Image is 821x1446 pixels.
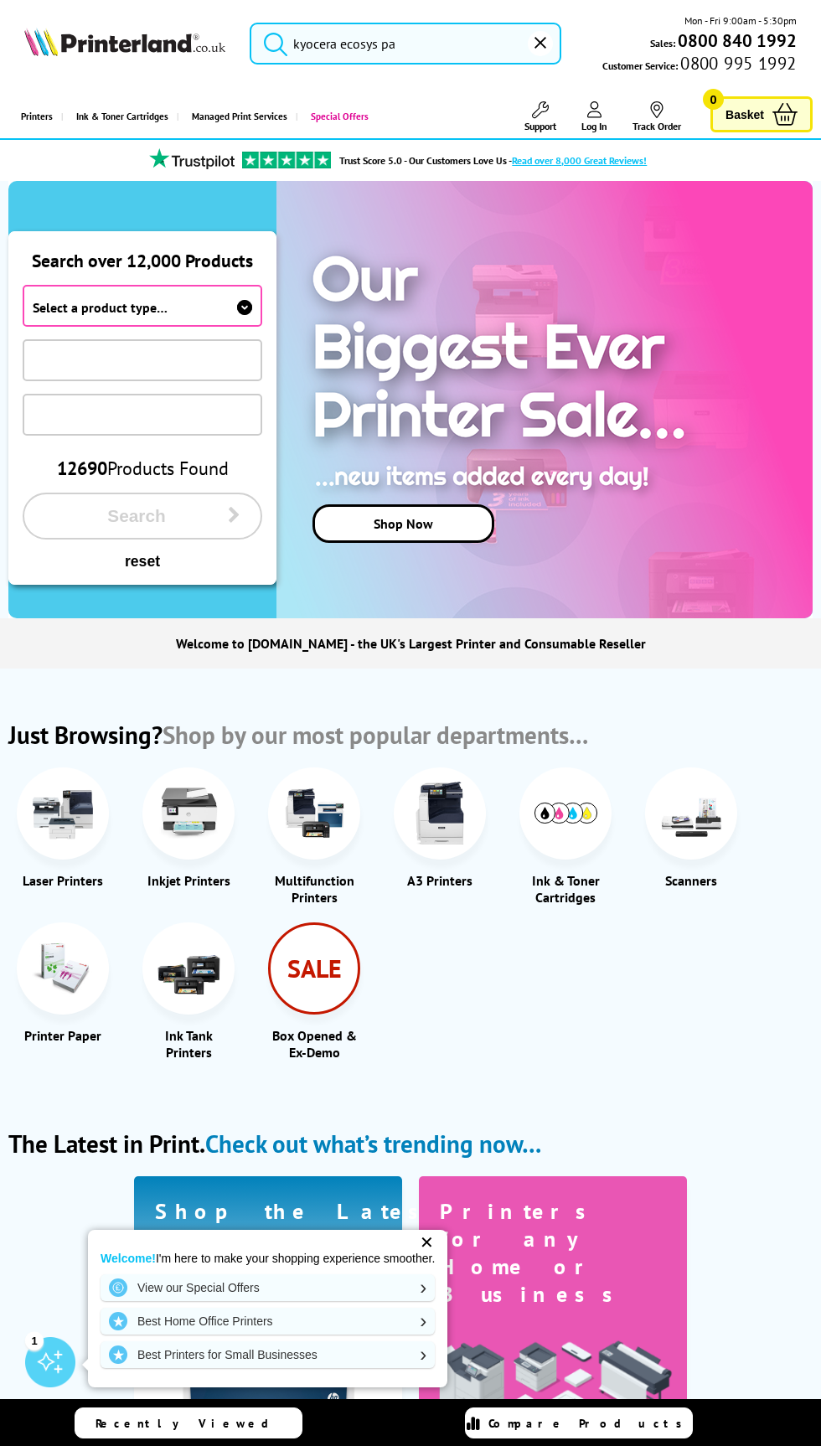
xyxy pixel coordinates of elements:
[23,493,262,540] button: Search
[17,922,109,1044] a: Printer Paper Printer Paper
[142,922,235,1061] a: Ink Tank Printers Ink Tank Printers
[142,767,235,889] a: Inkjet Printers Inkjet Printers
[17,767,109,889] a: Laser Printers Laser Printers
[268,922,360,1061] a: SALE Box Opened & Ex-Demo
[534,803,597,824] img: Ink and Toner Cartridges
[678,55,796,71] span: 0800 995 1992
[61,96,177,138] a: Ink & Toner Cartridges
[8,719,588,751] div: Just Browsing?
[163,719,588,751] span: Shop by our most popular departments…
[101,1341,435,1368] a: Best Printers for Small Businesses
[142,872,235,889] div: Inkjet Printers
[268,922,360,1015] div: SALE
[23,457,262,480] div: Products Found
[8,1128,541,1159] div: The Latest in Print.
[488,1416,691,1431] span: Compare Products
[33,299,168,316] span: Select a product type…
[24,28,225,59] a: Printerland Logo
[524,101,556,132] a: Support
[9,232,276,272] div: Search over 12,000 Products
[242,152,331,168] img: trustpilot rating
[296,96,377,138] a: Special Offers
[75,1407,302,1438] a: Recently Viewed
[155,1197,548,1280] div: Shop the Latest in Technology.
[8,96,61,138] a: Printers
[602,55,796,74] span: Customer Service:
[394,767,486,889] a: A3 Printers A3 Printers
[645,872,737,889] div: Scanners
[675,33,797,49] a: 0800 840 1992
[177,96,296,138] a: Managed Print Services
[645,767,737,889] a: Scanners Scanners
[440,1197,666,1308] div: Printers for any Home or Business
[725,103,764,126] span: Basket
[142,1027,235,1061] div: Ink Tank Printers
[25,1331,44,1350] div: 1
[57,457,107,480] span: 12690
[96,1416,286,1431] span: Recently Viewed
[312,504,494,543] a: Shop Now
[268,872,360,906] div: Multifunction Printers
[101,1308,435,1335] a: Best Home Office Printers
[101,1252,156,1265] strong: Welcome!
[409,782,472,844] img: A3 Printers
[268,767,360,906] a: Multifunction Printers Multifunction Printers
[394,872,486,889] div: A3 Printers
[339,154,647,167] a: Trust Score 5.0 - Our Customers Love Us -Read over 8,000 Great Reviews!
[465,1407,693,1438] a: Compare Products
[581,120,607,132] span: Log In
[101,1251,435,1266] p: I'm here to make your shopping experience smoother.
[23,552,262,571] button: reset
[684,13,797,28] span: Mon - Fri 9:00am - 5:30pm
[678,29,797,52] b: 0800 840 1992
[76,96,168,138] span: Ink & Toner Cartridges
[250,23,562,65] input: Search product or brand
[17,1027,109,1044] div: Printer Paper
[268,1027,360,1061] div: Box Opened & Ex-Demo
[32,937,95,999] img: Printer Paper
[650,35,675,51] span: Sales:
[710,96,813,132] a: Basket 0
[581,101,607,132] a: Log In
[24,28,225,56] img: Printerland Logo
[519,872,612,906] div: Ink & Toner Cartridges
[32,782,95,844] img: Laser Printers
[101,1274,435,1301] a: View our Special Offers
[283,782,346,844] img: Multifunction Printers
[415,1231,438,1254] div: ✕
[633,101,681,132] a: Track Order
[519,767,612,906] a: Ink and Toner Cartridges Ink & Toner Cartridges
[524,120,556,132] span: Support
[157,782,220,844] img: Inkjet Printers
[205,1128,541,1159] span: Check out what’s trending now…
[142,148,242,169] img: trustpilot rating
[45,506,228,526] span: Search
[157,937,220,999] img: Ink Tank Printers
[512,154,647,167] span: Read over 8,000 Great Reviews!
[17,872,109,889] div: Laser Printers
[660,782,723,844] img: Scanners
[703,89,724,110] span: 0
[176,635,646,652] h1: Welcome to [DOMAIN_NAME] - the UK's Largest Printer and Consumable Reseller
